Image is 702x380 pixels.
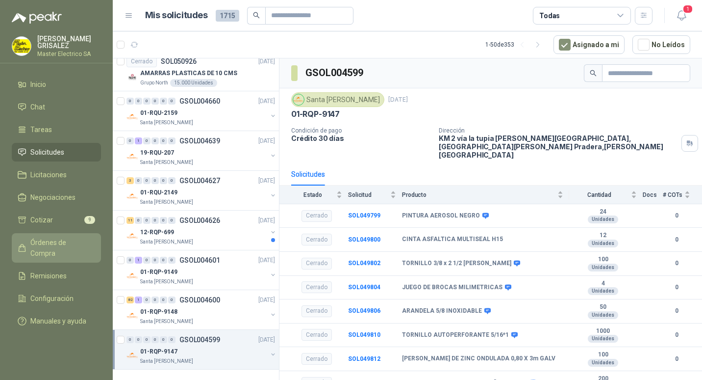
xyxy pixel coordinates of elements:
[126,175,277,206] a: 3 0 0 0 0 0 GSOL004627[DATE] Company Logo01-RQU-2149Santa [PERSON_NAME]
[30,79,46,90] span: Inicio
[151,137,159,144] div: 0
[126,294,277,326] a: 82 1 0 0 0 0 GSOL004600[DATE] Company Logo01-RQP-9148Santa [PERSON_NAME]
[160,257,167,264] div: 0
[30,102,45,112] span: Chat
[126,55,157,67] div: Cerrado
[588,264,618,271] div: Unidades
[143,98,150,105] div: 0
[168,98,175,105] div: 0
[348,307,380,314] b: SOL049806
[151,177,159,184] div: 0
[12,289,101,308] a: Configuración
[140,268,177,277] p: 01-RQP-9149
[126,151,138,163] img: Company Logo
[632,35,690,54] button: No Leídos
[663,186,702,204] th: # COTs
[588,216,618,223] div: Unidades
[663,283,690,292] b: 0
[143,257,150,264] div: 0
[160,297,167,303] div: 0
[588,240,618,247] div: Unidades
[588,311,618,319] div: Unidades
[30,169,67,180] span: Licitaciones
[569,351,637,359] b: 100
[140,198,193,206] p: Santa [PERSON_NAME]
[258,97,275,106] p: [DATE]
[126,310,138,322] img: Company Logo
[348,355,380,362] a: SOL049812
[135,336,142,343] div: 0
[258,136,275,146] p: [DATE]
[160,177,167,184] div: 0
[12,165,101,184] a: Licitaciones
[30,316,86,326] span: Manuales y ayuda
[151,257,159,264] div: 0
[140,318,193,326] p: Santa [PERSON_NAME]
[140,188,177,197] p: 01-RQU-2149
[388,95,408,105] p: [DATE]
[402,331,509,339] b: TORNILLO AUTOPERFORANTE 5/16*1
[253,12,260,19] span: search
[30,147,64,158] span: Solicitudes
[12,312,101,330] a: Manuales y ayuda
[402,355,555,363] b: [PERSON_NAME] DE ZINC ONDULADA 0,80 X 3m GALV
[143,217,150,224] div: 0
[160,336,167,343] div: 0
[569,232,637,240] b: 12
[301,329,332,341] div: Cerrado
[301,234,332,245] div: Cerrado
[301,281,332,293] div: Cerrado
[663,191,682,198] span: # COTs
[179,137,220,144] p: GSOL004639
[348,284,380,291] a: SOL049804
[30,215,53,225] span: Cotizar
[348,331,380,338] b: SOL049810
[126,336,134,343] div: 0
[140,148,174,158] p: 19-RQU-207
[291,169,325,180] div: Solicitudes
[12,143,101,162] a: Solicitudes
[301,258,332,270] div: Cerrado
[151,98,159,105] div: 0
[135,137,142,144] div: 1
[179,217,220,224] p: GSOL004626
[439,127,677,134] p: Dirección
[569,208,637,216] b: 24
[588,359,618,367] div: Unidades
[143,336,150,343] div: 0
[135,177,142,184] div: 0
[439,134,677,159] p: KM 2 vía la tupia [PERSON_NAME][GEOGRAPHIC_DATA], [GEOGRAPHIC_DATA][PERSON_NAME] Pradera , [PERSO...
[30,293,74,304] span: Configuración
[643,186,663,204] th: Docs
[37,51,101,57] p: Master Electrico SA
[170,79,217,87] div: 15.000 Unidades
[151,336,159,343] div: 0
[348,212,380,219] a: SOL049799
[143,177,150,184] div: 0
[151,297,159,303] div: 0
[113,52,279,91] a: CerradoSOL050926[DATE] Company LogoAMARRAS PLASTICAS DE 10 CMSGrupo North15.000 Unidades
[140,228,174,237] p: 12-RQP-699
[588,335,618,343] div: Unidades
[301,210,332,222] div: Cerrado
[140,119,193,127] p: Santa [PERSON_NAME]
[12,98,101,116] a: Chat
[291,109,340,119] p: 01-RQP-9147
[402,191,555,198] span: Producto
[140,278,193,286] p: Santa [PERSON_NAME]
[12,233,101,263] a: Órdenes de Compra
[663,330,690,340] b: 0
[126,190,138,202] img: Company Logo
[553,35,625,54] button: Asignado a mi
[30,237,92,259] span: Órdenes de Compra
[348,236,380,243] b: SOL049800
[126,254,277,286] a: 0 1 0 0 0 0 GSOL004601[DATE] Company Logo01-RQP-9149Santa [PERSON_NAME]
[663,354,690,364] b: 0
[179,177,220,184] p: GSOL004627
[291,127,431,134] p: Condición de pago
[569,256,637,264] b: 100
[135,98,142,105] div: 0
[569,280,637,288] b: 4
[140,307,177,317] p: 01-RQP-9148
